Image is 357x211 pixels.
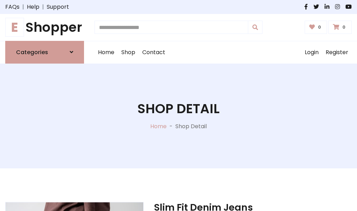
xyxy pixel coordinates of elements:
[27,3,39,11] a: Help
[118,41,139,64] a: Shop
[47,3,69,11] a: Support
[137,101,220,117] h1: Shop Detail
[305,21,327,34] a: 0
[328,21,352,34] a: 0
[5,41,84,64] a: Categories
[167,122,175,131] p: -
[341,24,347,30] span: 0
[5,20,84,35] a: EShopper
[20,3,27,11] span: |
[5,3,20,11] a: FAQs
[5,18,24,37] span: E
[150,122,167,130] a: Home
[139,41,169,64] a: Contact
[94,41,118,64] a: Home
[175,122,207,131] p: Shop Detail
[39,3,47,11] span: |
[316,24,323,30] span: 0
[301,41,322,64] a: Login
[5,20,84,35] h1: Shopper
[16,49,48,56] h6: Categories
[322,41,352,64] a: Register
